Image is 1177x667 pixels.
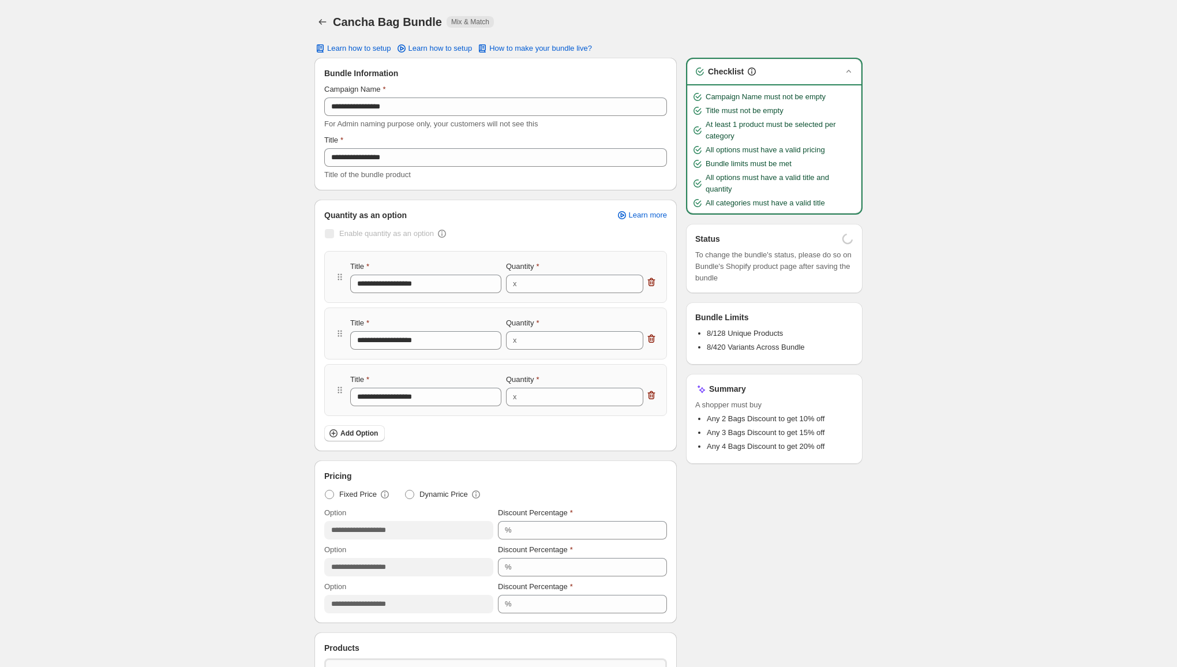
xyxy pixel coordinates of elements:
[707,343,805,351] span: 8/420 Variants Across Bundle
[324,544,346,556] label: Option
[707,329,783,338] span: 8/128 Unique Products
[505,598,512,610] div: %
[506,261,539,272] label: Quantity
[706,172,857,195] span: All options must have a valid title and quantity
[327,44,391,53] span: Learn how to setup
[506,374,539,385] label: Quantity
[498,507,573,519] label: Discount Percentage
[324,425,385,441] button: Add Option
[324,507,346,519] label: Option
[308,40,398,57] button: Learn how to setup
[708,66,744,77] h3: Checklist
[324,209,407,221] span: Quantity as an option
[498,544,573,556] label: Discount Percentage
[419,489,468,500] span: Dynamic Price
[695,312,749,323] h3: Bundle Limits
[339,489,377,500] span: Fixed Price
[324,470,351,482] span: Pricing
[408,44,473,53] span: Learn how to setup
[333,15,442,29] h1: Cancha Bag Bundle
[350,374,369,385] label: Title
[314,14,331,30] button: Back
[489,44,592,53] span: How to make your bundle live?
[324,170,411,179] span: Title of the bundle product
[706,144,825,156] span: All options must have a valid pricing
[324,134,343,146] label: Title
[706,158,792,170] span: Bundle limits must be met
[389,40,479,57] a: Learn how to setup
[340,429,378,438] span: Add Option
[324,581,346,593] label: Option
[350,261,369,272] label: Title
[324,642,359,654] span: Products
[709,383,746,395] h3: Summary
[451,17,489,27] span: Mix & Match
[707,441,853,452] li: Any 4 Bags Discount to get 20% off
[706,105,784,117] span: Title must not be empty
[324,119,538,128] span: For Admin naming purpose only, your customers will not see this
[707,427,853,439] li: Any 3 Bags Discount to get 15% off
[629,211,667,220] span: Learn more
[706,119,857,142] span: At least 1 product must be selected per category
[513,391,517,403] div: x
[706,197,825,209] span: All categories must have a valid title
[505,561,512,573] div: %
[339,229,434,238] span: Enable quantity as an option
[498,581,573,593] label: Discount Percentage
[695,249,853,284] span: To change the bundle's status, please do so on Bundle's Shopify product page after saving the bundle
[324,84,386,95] label: Campaign Name
[609,207,674,223] a: Learn more
[506,317,539,329] label: Quantity
[350,317,369,329] label: Title
[706,91,826,103] span: Campaign Name must not be empty
[513,335,517,346] div: x
[324,68,398,79] span: Bundle Information
[505,524,512,536] div: %
[513,278,517,290] div: x
[695,233,720,245] h3: Status
[707,413,853,425] li: Any 2 Bags Discount to get 10% off
[470,40,599,57] button: How to make your bundle live?
[695,399,853,411] span: A shopper must buy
